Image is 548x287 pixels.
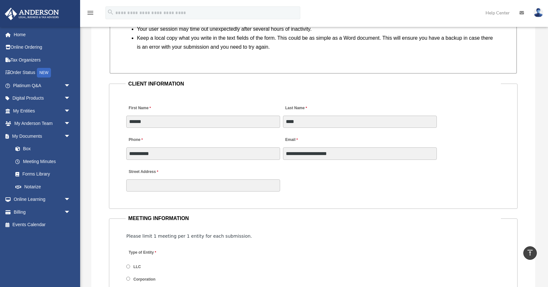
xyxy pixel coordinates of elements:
span: arrow_drop_down [64,130,77,143]
label: Last Name [283,104,309,112]
span: arrow_drop_down [64,206,77,219]
img: Anderson Advisors Platinum Portal [3,8,61,20]
a: menu [87,11,94,17]
a: Box [9,143,80,155]
div: NEW [37,68,51,78]
a: Online Learningarrow_drop_down [4,193,80,206]
i: search [107,9,114,16]
a: Notarize [9,180,80,193]
label: Corporation [131,276,158,282]
label: Type of Entity [126,249,187,257]
a: Billingarrow_drop_down [4,206,80,218]
a: Order StatusNEW [4,66,80,79]
a: My Documentsarrow_drop_down [4,130,80,143]
span: arrow_drop_down [64,104,77,118]
legend: MEETING INFORMATION [126,214,501,223]
a: Home [4,28,80,41]
span: Please limit 1 meeting per 1 entity for each submission. [126,234,252,239]
a: vertical_align_top [523,246,537,260]
a: My Entitiesarrow_drop_down [4,104,80,117]
a: Events Calendar [4,218,80,231]
li: Keep a local copy what you write in the text fields of the form. This could be as simple as a Wor... [137,34,495,52]
label: Phone [126,136,144,144]
a: Meeting Minutes [9,155,77,168]
label: Street Address [126,168,187,176]
a: Digital Productsarrow_drop_down [4,92,80,105]
span: arrow_drop_down [64,193,77,206]
span: arrow_drop_down [64,79,77,92]
a: My Anderson Teamarrow_drop_down [4,117,80,130]
a: Tax Organizers [4,53,80,66]
a: Online Ordering [4,41,80,54]
i: menu [87,9,94,17]
legend: CLIENT INFORMATION [126,79,501,88]
img: User Pic [534,8,543,17]
a: Platinum Q&Aarrow_drop_down [4,79,80,92]
i: vertical_align_top [526,249,534,257]
a: Forms Library [9,168,80,181]
li: Your user session may time out unexpectedly after several hours of inactivity. [137,25,495,34]
span: arrow_drop_down [64,92,77,105]
span: arrow_drop_down [64,117,77,130]
label: LLC [131,264,143,270]
label: Email [283,136,299,144]
label: First Name [126,104,152,112]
